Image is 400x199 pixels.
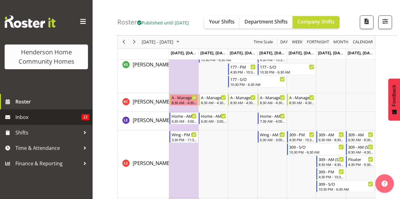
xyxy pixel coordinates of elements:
span: Fortnight [306,38,330,46]
span: [DATE] - [DATE] [141,38,174,46]
div: 4:30 PM - 10:30 PM [289,137,314,142]
div: 8:30 AM - 4:30 PM [201,100,226,105]
img: help-xxl-2.png [381,180,388,187]
div: 6:30 AM - 3:00 PM [172,119,197,124]
div: 8:30 AM - 4:30 PM [348,150,373,155]
div: 309 - PM [319,168,344,175]
span: Finance & Reporting [15,159,80,168]
div: A - Manager [172,94,197,100]
button: Month [352,38,374,46]
button: Download a PDF of the roster according to the set date range. [360,15,373,29]
div: Oct 27 - Nov 02, 2025 [140,36,183,49]
div: A - Manager [289,94,314,100]
span: [DATE], [DATE] [230,50,258,56]
div: 8:30 AM - 4:30 PM [172,100,197,105]
div: Wing - PM Support 1 [172,131,197,138]
span: [DATE], [DATE] [289,50,317,56]
div: Liezl Sanchez"s event - 309 - S/O Begin From Friday, October 31, 2025 at 10:30:00 PM GMT+13:00 En... [287,143,345,155]
div: Liezl Sanchez"s event - Wing - AM Support 1 Begin From Thursday, October 30, 2025 at 6:30:00 AM G... [258,131,286,143]
div: Laura Ellis"s event - Home - AM Support 3 Begin From Thursday, October 30, 2025 at 7:30:00 AM GMT... [258,112,286,124]
div: Henderson Home Community Homes [11,48,82,66]
div: Wing - AM Support 1 [260,131,285,138]
span: calendar [352,38,373,46]
div: Kirsty Crossley"s event - A - Manager Begin From Monday, October 27, 2025 at 8:30:00 AM GMT+13:00... [169,94,198,106]
button: Time Scale [253,38,274,46]
span: Published until [DATE] [137,19,189,26]
a: [PERSON_NAME] [133,98,171,105]
button: Timeline Month [332,38,350,46]
td: Liezl Sanchez resource [118,130,169,198]
div: Liezl Sanchez"s event - 309 - AM Begin From Sunday, November 2, 2025 at 6:30:00 AM GMT+13:00 Ends... [346,131,375,143]
div: Kirsty Crossley"s event - A - Manager Begin From Thursday, October 30, 2025 at 8:30:00 AM GMT+13:... [258,94,286,106]
span: Inbox [15,112,81,122]
button: Next [130,38,139,46]
button: Feedback - Show survey [388,78,400,121]
span: [DATE], [DATE] [259,50,287,56]
span: Shifts [15,128,80,137]
div: 309 - AM [348,131,373,138]
div: 10:30 PM - 6:30 AM [230,82,285,87]
div: 8:30 AM - 4:30 PM [319,162,344,167]
div: Liezl Sanchez"s event - Wing - PM Support 1 Begin From Monday, October 27, 2025 at 3:30:00 PM GMT... [169,131,198,143]
div: 4:30 PM - 10:30 PM [230,70,255,74]
div: Laura Ellis"s event - Home - AM Support 2 Begin From Monday, October 27, 2025 at 6:30:00 AM GMT+1... [169,112,198,124]
div: 8:30 AM - 4:30 PM [289,100,314,105]
div: Kirsty Crossley"s event - A - Manager Begin From Friday, October 31, 2025 at 8:30:00 AM GMT+13:00... [287,94,316,106]
span: [DATE], [DATE] [200,50,228,56]
span: [PERSON_NAME] [133,117,171,124]
img: Rosterit website logo [5,15,56,28]
div: A - Manager [201,94,226,100]
div: Katrina Shaw"s event - 177 - PM Begin From Wednesday, October 29, 2025 at 4:30:00 PM GMT+13:00 En... [228,63,257,75]
div: 4:30 PM - 10:30 PM [319,174,344,179]
div: 10:30 PM - 6:30 AM [260,70,315,74]
a: [PERSON_NAME] [133,116,171,124]
div: previous period [119,36,129,49]
td: Laura Ellis resource [118,112,169,130]
td: Kirsty Crossley resource [118,93,169,112]
div: A - Manager [260,94,285,100]
div: 6:30 AM - 8:30 AM [319,137,344,142]
div: Liezl Sanchez"s event - 309 - AM (Sat/Sun) Begin From Sunday, November 2, 2025 at 8:30:00 AM GMT+... [346,143,375,155]
span: [DATE], [DATE] [318,50,346,56]
span: [DATE], [DATE] [171,50,202,56]
div: 309 - S/O [289,144,344,150]
button: October 2025 [141,38,182,46]
div: 8:30 AM - 4:30 PM [230,100,255,105]
div: next period [129,36,140,49]
div: 309 - S/O [319,181,373,187]
div: Home - AM Support 2 [201,113,226,119]
span: [DATE], [DATE] [348,50,376,56]
div: Katrina Shaw"s event - 177 - S/O Begin From Wednesday, October 29, 2025 at 10:30:00 PM GMT+13:00 ... [228,76,286,87]
button: Previous [120,38,128,46]
div: 3:30 PM - 11:30 PM [172,137,197,142]
div: Floater [348,156,373,162]
button: Company Shifts [293,16,340,28]
span: Roster [15,97,90,106]
span: Month [333,38,349,46]
div: 6:30 AM - 8:30 AM [348,137,373,142]
div: 10:30 PM - 6:30 AM [289,150,344,155]
div: 10:30 PM - 6:30 AM [319,187,373,192]
a: [PERSON_NAME] [133,159,171,167]
span: Week [291,38,303,46]
div: 6:30 AM - 3:00 PM [260,137,285,142]
div: Kirsty Crossley"s event - A - Manager Begin From Tuesday, October 28, 2025 at 8:30:00 AM GMT+13:0... [199,94,227,106]
div: 10:30 PM - 6:30 AM [201,57,256,62]
div: 6:30 AM - 3:00 PM [201,119,226,124]
div: 309 - AM [319,131,344,138]
div: Liezl Sanchez"s event - 309 - AM Begin From Saturday, November 1, 2025 at 6:30:00 AM GMT+13:00 En... [316,131,345,143]
div: 4:30 PM - 10:30 PM [260,57,285,62]
div: 177 - PM [230,64,255,70]
a: [PERSON_NAME] [133,61,171,68]
div: 309 - PM [289,131,314,138]
div: Liezl Sanchez"s event - 309 - S/O Begin From Saturday, November 1, 2025 at 10:30:00 PM GMT+13:00 ... [316,180,375,192]
div: Liezl Sanchez"s event - 309 - PM Begin From Saturday, November 1, 2025 at 4:30:00 PM GMT+13:00 En... [316,168,345,180]
span: 22 [81,114,90,120]
div: 4:30 PM - 9:30 PM [348,162,373,167]
h4: Roster [117,19,189,26]
div: Katrina Shaw"s event - 177 - S/O Begin From Thursday, October 30, 2025 at 10:30:00 PM GMT+13:00 E... [258,63,316,75]
div: Home - AM Support 2 [172,113,197,119]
